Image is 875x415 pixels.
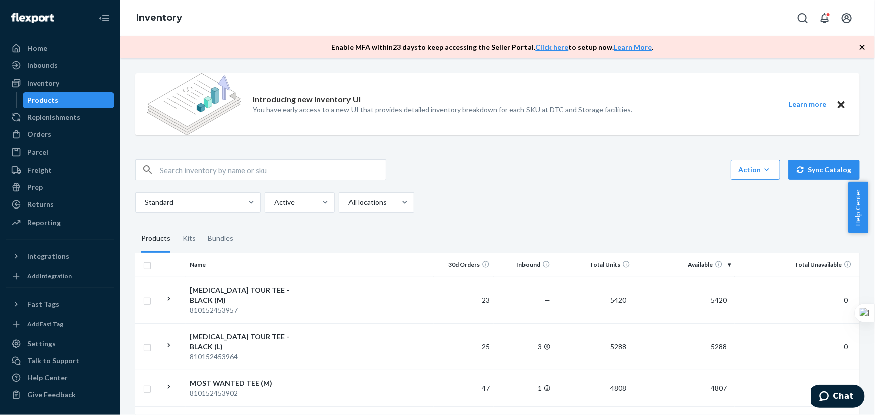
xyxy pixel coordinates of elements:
button: Close [835,98,848,111]
div: Freight [27,165,52,175]
span: 5288 [707,342,731,351]
div: Parcel [27,147,48,157]
div: MOST WANTED TEE (M) [190,378,294,388]
img: new-reports-banner-icon.82668bd98b6a51aee86340f2a7b77ae3.png [147,73,241,135]
p: You have early access to a new UI that provides detailed inventory breakdown for each SKU at DTC ... [253,105,632,115]
div: [MEDICAL_DATA] TOUR TEE - BLACK (M) [190,285,294,305]
a: Freight [6,162,114,178]
td: 1 [494,370,554,406]
a: Orders [6,126,114,142]
input: Standard [144,197,145,207]
div: Returns [27,199,54,210]
div: 810152453957 [190,305,294,315]
button: Give Feedback [6,387,114,403]
a: Inbounds [6,57,114,73]
div: Replenishments [27,112,80,122]
a: Click here [536,43,569,51]
th: 30d Orders [434,253,494,277]
a: Parcel [6,144,114,160]
a: Settings [6,336,114,352]
div: Inventory [27,78,59,88]
td: 23 [434,277,494,323]
button: Learn more [783,98,833,111]
div: Inbounds [27,60,58,70]
div: Give Feedback [27,390,76,400]
a: Add Fast Tag [6,316,114,332]
span: — [544,296,550,304]
div: Prep [27,182,43,192]
button: Open Search Box [793,8,813,28]
div: Action [738,165,773,175]
div: Bundles [208,225,233,253]
button: Help Center [848,182,868,233]
div: Add Fast Tag [27,320,63,328]
button: Talk to Support [6,353,114,369]
div: Orders [27,129,51,139]
span: 0 [840,384,852,392]
td: 3 [494,323,554,370]
span: 5288 [606,342,630,351]
th: Total Unavailable [735,253,860,277]
div: Products [141,225,170,253]
span: 4807 [707,384,731,392]
a: Returns [6,196,114,213]
th: Name [186,253,298,277]
span: 4808 [606,384,630,392]
a: Reporting [6,215,114,231]
th: Inbound [494,253,554,277]
a: Inventory [136,12,182,23]
div: Help Center [27,373,68,383]
button: Action [731,160,780,180]
input: Active [273,197,274,207]
img: Flexport logo [11,13,54,23]
a: Replenishments [6,109,114,125]
a: Inventory [6,75,114,91]
input: All locations [347,197,348,207]
a: Help Center [6,370,114,386]
input: Search inventory by name or sku [160,160,386,180]
div: 810152453964 [190,352,294,362]
td: 25 [434,323,494,370]
div: Fast Tags [27,299,59,309]
button: Open account menu [837,8,857,28]
span: 0 [840,296,852,304]
span: 5420 [707,296,731,304]
div: 810152453902 [190,388,294,398]
a: Prep [6,179,114,195]
p: Enable MFA within 23 days to keep accessing the Seller Portal. to setup now. . [332,42,654,52]
div: [MEDICAL_DATA] TOUR TEE - BLACK (L) [190,332,294,352]
div: Add Integration [27,272,72,280]
span: 5420 [606,296,630,304]
a: Add Integration [6,268,114,284]
div: Products [28,95,59,105]
div: Integrations [27,251,69,261]
a: Learn More [614,43,652,51]
div: Reporting [27,218,61,228]
button: Open notifications [815,8,835,28]
button: Fast Tags [6,296,114,312]
div: Kits [183,225,196,253]
button: Sync Catalog [788,160,860,180]
div: Home [27,43,47,53]
p: Introducing new Inventory UI [253,94,361,105]
div: Talk to Support [27,356,79,366]
button: Integrations [6,248,114,264]
td: 47 [434,370,494,406]
ol: breadcrumbs [128,4,190,33]
th: Available [634,253,735,277]
iframe: Opens a widget where you can chat to one of our agents [811,385,865,410]
a: Home [6,40,114,56]
div: Settings [27,339,56,349]
span: 0 [840,342,852,351]
button: Close Navigation [94,8,114,28]
a: Products [23,92,115,108]
th: Total Units [554,253,634,277]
